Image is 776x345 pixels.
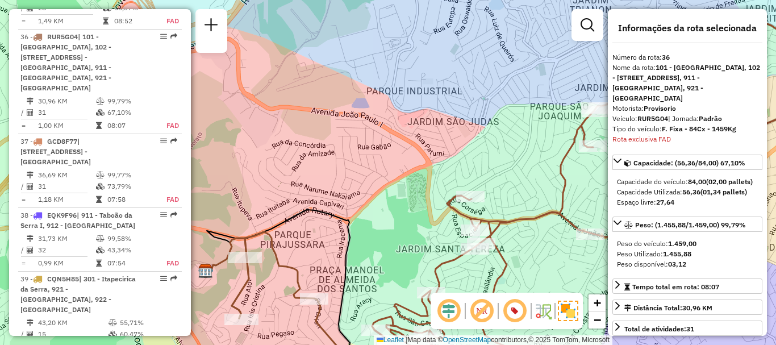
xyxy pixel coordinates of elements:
i: Distância Total [27,235,34,242]
strong: 1.459,00 [668,239,696,248]
i: Distância Total [27,172,34,178]
span: Peso do veículo: [617,239,696,248]
strong: 36 [662,53,670,61]
strong: (02,00 pallets) [706,177,753,186]
i: Tempo total em rota [103,18,109,24]
td: FAD [166,15,180,27]
td: 32 [37,244,95,256]
span: | [STREET_ADDRESS] - [GEOGRAPHIC_DATA] [20,137,91,166]
td: 08:52 [114,15,166,27]
i: Total de Atividades [27,183,34,190]
td: / [20,244,26,256]
i: % de utilização da cubagem [96,109,105,116]
a: Nova sessão e pesquisa [200,14,223,39]
strong: 84,00 [688,177,706,186]
div: Tipo do veículo: [612,124,762,134]
a: Exibir filtros [576,14,599,36]
a: Leaflet [377,336,404,344]
img: Exibir/Ocultar setores [558,301,578,321]
td: = [20,194,26,205]
i: Tempo total em rota [96,122,102,129]
span: − [594,313,601,327]
strong: 56,36 [682,188,700,196]
a: Zoom out [589,311,606,329]
td: 43,20 KM [37,317,108,329]
i: % de utilização da cubagem [109,331,117,338]
span: Tempo total em rota: 08:07 [632,282,719,291]
div: Capacidade do veículo: [617,177,758,187]
span: Exibir NR [468,297,495,325]
strong: 1.455,88 [663,250,691,258]
span: | 301 - Itapecirica da Serra, 921 - [GEOGRAPHIC_DATA], 922 - [GEOGRAPHIC_DATA] [20,275,136,314]
span: RUR5G04 [47,32,78,41]
span: 36 - [20,32,111,92]
span: 38 - [20,211,135,230]
div: Peso Utilizado: [617,249,758,259]
span: + [594,296,601,310]
td: 36,69 KM [37,169,95,181]
td: 1,18 KM [37,194,95,205]
em: Rota exportada [170,33,177,40]
div: Map data © contributors,© 2025 TomTom, Microsoft [374,335,612,345]
td: = [20,120,26,131]
td: 67,10% [107,107,154,118]
i: Tempo total em rota [96,260,102,267]
td: / [20,329,26,340]
td: 60,47% [119,329,177,340]
span: Peso: (1.455,88/1.459,00) 99,79% [635,221,746,229]
i: % de utilização do peso [96,172,105,178]
div: Número da rota: [612,52,762,63]
td: 1,00 KM [37,120,95,131]
strong: RUR5G04 [637,114,668,123]
strong: 27,64 [656,198,674,206]
td: 08:07 [107,120,154,131]
td: FAD [154,194,180,205]
td: 99,79% [107,95,154,107]
img: CDD Embu [198,264,213,279]
h4: Informações da rota selecionada [612,23,762,34]
a: OpenStreetMap [443,336,491,344]
td: 1,49 KM [37,15,102,27]
span: Total de atividades: [624,325,694,333]
i: Distância Total [27,319,34,326]
em: Opções [160,138,167,144]
td: 55,71% [119,317,177,329]
div: Espaço livre: [617,197,758,207]
strong: F. Fixa - 84Cx - 1459Kg [662,124,736,133]
td: FAD [154,257,180,269]
div: Rota exclusiva FAD [612,134,762,144]
em: Rota exportada [170,275,177,282]
span: | Jornada: [668,114,722,123]
td: 15 [37,329,108,340]
div: Peso: (1.455,88/1.459,00) 99,79% [612,234,762,274]
td: 07:54 [107,257,154,269]
strong: 31 [686,325,694,333]
a: Distância Total:30,96 KM [612,300,762,315]
em: Opções [160,33,167,40]
span: Ocultar deslocamento [435,297,462,325]
td: 31,73 KM [37,233,95,244]
i: Tempo total em rota [96,196,102,203]
span: GCD8F77 [47,137,77,146]
strong: (01,34 pallets) [700,188,747,196]
td: FAD [154,120,180,131]
i: Total de Atividades [27,247,34,253]
div: Motorista: [612,103,762,114]
i: Distância Total [27,98,34,105]
div: Capacidade Utilizada: [617,187,758,197]
td: = [20,257,26,269]
strong: 03,12 [668,260,686,268]
i: % de utilização da cubagem [96,183,105,190]
span: | [406,336,407,344]
div: Veículo: [612,114,762,124]
em: Opções [160,275,167,282]
span: 30,96 KM [682,304,712,312]
td: = [20,15,26,27]
td: / [20,107,26,118]
i: % de utilização do peso [96,98,105,105]
a: Total de atividades:31 [612,321,762,336]
td: 31 [37,181,95,192]
i: % de utilização da cubagem [96,247,105,253]
i: Total de Atividades [27,331,34,338]
div: Distância Total: [624,303,712,313]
